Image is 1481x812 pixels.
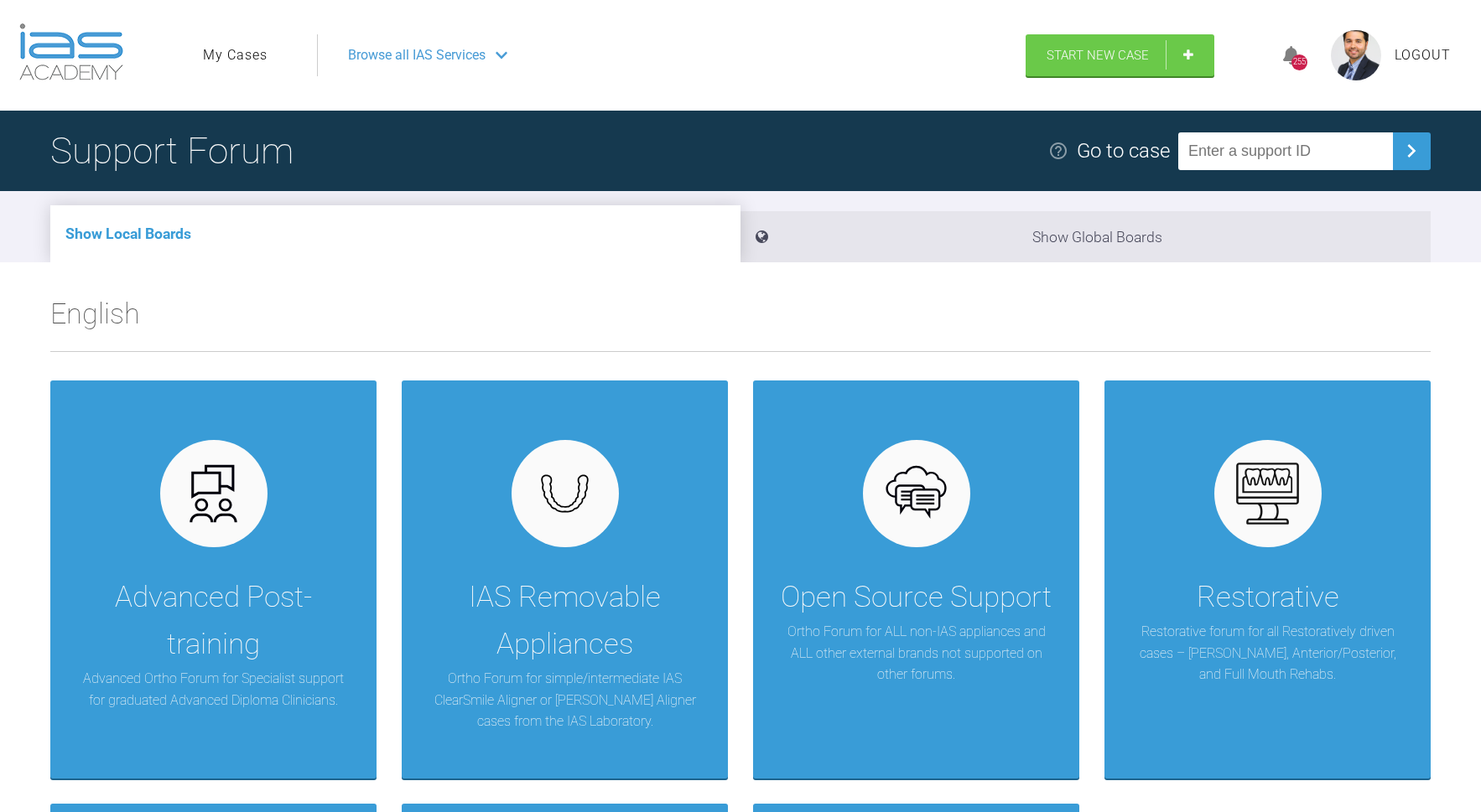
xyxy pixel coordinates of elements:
a: Open Source SupportOrtho Forum for ALL non-IAS appliances and ALL other external brands not suppo... [753,380,1079,779]
a: Logout [1395,44,1451,66]
img: restorative.65e8f6b6.svg [1235,462,1300,526]
div: Advanced Post-training [75,574,351,668]
img: logo-light.3e3ef733.png [19,23,123,80]
img: removables.927eaa4e.svg [533,469,597,518]
p: Advanced Ortho Forum for Specialist support for graduated Advanced Diploma Clinicians. [75,668,351,711]
a: IAS Removable AppliancesOrtho Forum for simple/intermediate IAS ClearSmile Aligner or [PERSON_NAM... [402,380,728,779]
span: Start New Case [1047,48,1149,63]
div: Restorative [1197,574,1339,621]
a: RestorativeRestorative forum for all Restoratively driven cases – [PERSON_NAME], Anterior/Posteri... [1104,380,1431,779]
li: Show Global Boards [740,211,1431,262]
p: Ortho Forum for ALL non-IAS appliances and ALL other external brands not supported on other forums. [778,621,1054,685]
a: Advanced Post-trainingAdvanced Ortho Forum for Specialist support for graduated Advanced Diploma ... [50,380,377,779]
h1: Support Forum [50,122,294,180]
div: Open Source Support [781,574,1052,621]
div: 255 [1291,54,1307,70]
img: profile.png [1331,30,1381,80]
img: chevronRight.28bd32b0.svg [1398,137,1425,164]
div: IAS Removable Appliances [427,574,703,668]
img: help.e70b9f3d.svg [1048,141,1068,161]
p: Restorative forum for all Restoratively driven cases – [PERSON_NAME], Anterior/Posterior, and Ful... [1130,621,1406,685]
h2: English [50,291,1431,351]
a: Start New Case [1026,34,1214,76]
img: advanced.73cea251.svg [181,462,246,526]
li: Show Local Boards [50,205,740,262]
img: opensource.6e495855.svg [884,462,948,526]
p: Ortho Forum for simple/intermediate IAS ClearSmile Aligner or [PERSON_NAME] Aligner cases from th... [427,668,703,732]
input: Enter a support ID [1178,132,1393,170]
a: My Cases [203,44,268,66]
div: Go to case [1077,135,1170,167]
span: Browse all IAS Services [348,44,486,66]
